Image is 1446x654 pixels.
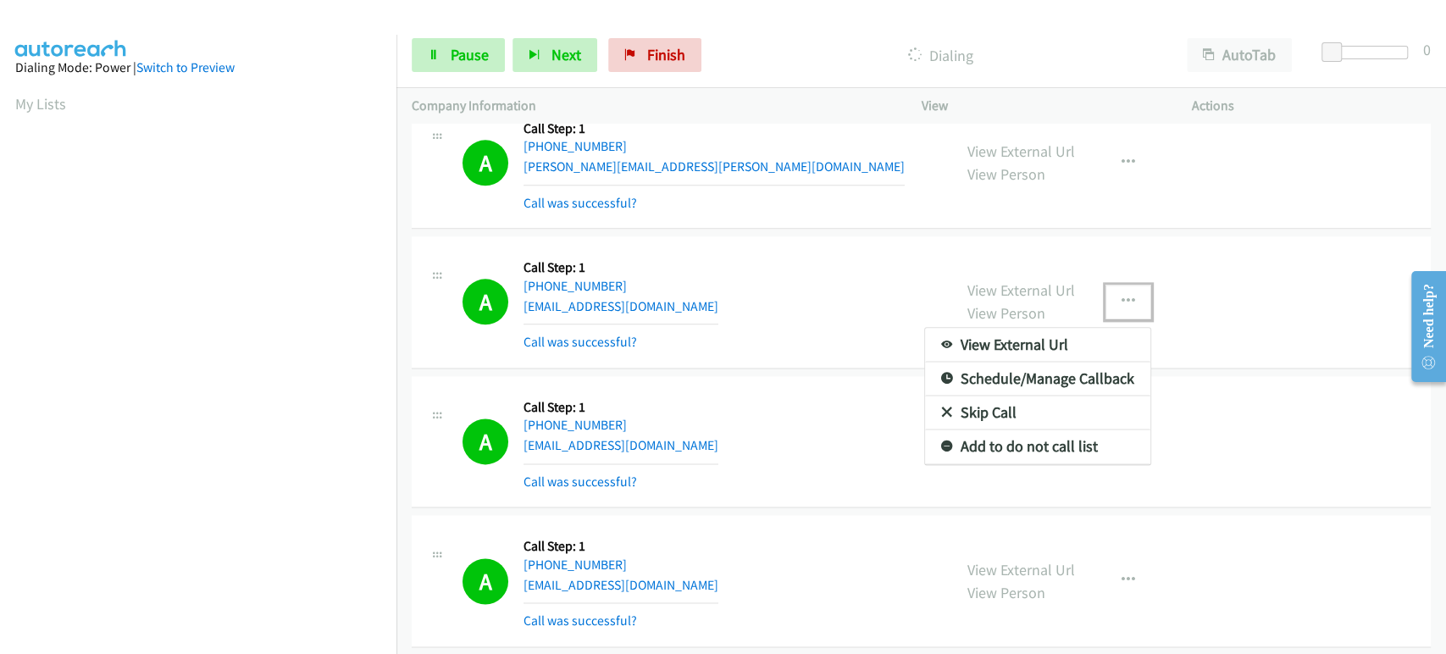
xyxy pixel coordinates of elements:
a: Schedule/Manage Callback [925,362,1150,396]
a: Switch to Preview [136,59,235,75]
a: Skip Call [925,396,1150,430]
a: My Lists [15,94,66,114]
a: View External Url [925,328,1150,362]
h1: A [463,418,508,464]
a: Add to do not call list [925,430,1150,463]
div: Dialing Mode: Power | [15,58,381,78]
iframe: Resource Center [1398,259,1446,394]
h1: A [463,558,508,604]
